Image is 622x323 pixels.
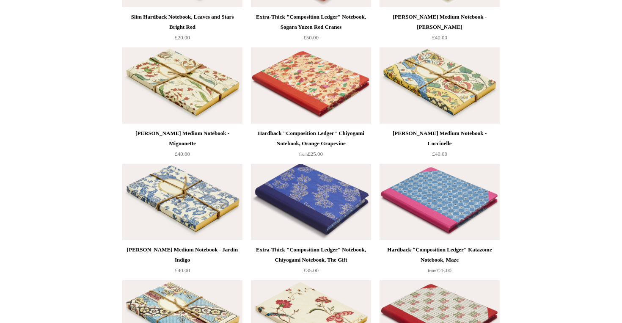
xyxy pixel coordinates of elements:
[303,34,319,41] span: £50.00
[380,164,500,240] img: Hardback "Composition Ledger" Katazome Notebook, Maze
[122,12,242,47] a: Slim Hardback Notebook, Leaves and Stars Bright Red £20.00
[382,12,498,32] div: [PERSON_NAME] Medium Notebook - [PERSON_NAME]
[175,151,190,157] span: £40.00
[122,47,242,124] img: Antoinette Poisson Medium Notebook - Mignonette
[253,12,369,32] div: Extra-Thick "Composition Ledger" Notebook, Sogara Yuzen Red Cranes
[122,164,242,240] img: Antoinette Poisson Medium Notebook - Jardin Indigo
[251,128,371,163] a: Hardback "Composition Ledger" Chiyogami Notebook, Orange Grapevine from£25.00
[124,128,240,149] div: [PERSON_NAME] Medium Notebook - Mignonette
[382,245,498,265] div: Hardback "Composition Ledger" Katazome Notebook, Maze
[251,12,371,47] a: Extra-Thick "Composition Ledger" Notebook, Sogara Yuzen Red Cranes £50.00
[251,47,371,124] a: Hardback "Composition Ledger" Chiyogami Notebook, Orange Grapevine Hardback "Composition Ledger" ...
[382,128,498,149] div: [PERSON_NAME] Medium Notebook - Coccinelle
[380,164,500,240] a: Hardback "Composition Ledger" Katazome Notebook, Maze Hardback "Composition Ledger" Katazome Note...
[432,151,447,157] span: £40.00
[124,12,240,32] div: Slim Hardback Notebook, Leaves and Stars Bright Red
[251,47,371,124] img: Hardback "Composition Ledger" Chiyogami Notebook, Orange Grapevine
[251,245,371,279] a: Extra-Thick "Composition Ledger" Notebook, Chiyogami Notebook, The Gift £35.00
[122,245,242,279] a: [PERSON_NAME] Medium Notebook - Jardin Indigo £40.00
[122,164,242,240] a: Antoinette Poisson Medium Notebook - Jardin Indigo Antoinette Poisson Medium Notebook - Jardin In...
[380,245,500,279] a: Hardback "Composition Ledger" Katazome Notebook, Maze from£25.00
[124,245,240,265] div: [PERSON_NAME] Medium Notebook - Jardin Indigo
[253,245,369,265] div: Extra-Thick "Composition Ledger" Notebook, Chiyogami Notebook, The Gift
[303,267,319,273] span: £35.00
[175,267,190,273] span: £40.00
[251,164,371,240] img: Extra-Thick "Composition Ledger" Notebook, Chiyogami Notebook, The Gift
[299,152,308,157] span: from
[380,47,500,124] img: Antoinette Poisson Medium Notebook - Coccinelle
[432,34,447,41] span: £40.00
[122,128,242,163] a: [PERSON_NAME] Medium Notebook - Mignonette £40.00
[380,128,500,163] a: [PERSON_NAME] Medium Notebook - Coccinelle £40.00
[428,268,436,273] span: from
[299,151,323,157] span: £25.00
[251,164,371,240] a: Extra-Thick "Composition Ledger" Notebook, Chiyogami Notebook, The Gift Extra-Thick "Composition ...
[122,47,242,124] a: Antoinette Poisson Medium Notebook - Mignonette Antoinette Poisson Medium Notebook - Mignonette
[428,267,451,273] span: £25.00
[175,34,190,41] span: £20.00
[253,128,369,149] div: Hardback "Composition Ledger" Chiyogami Notebook, Orange Grapevine
[380,47,500,124] a: Antoinette Poisson Medium Notebook - Coccinelle Antoinette Poisson Medium Notebook - Coccinelle
[380,12,500,47] a: [PERSON_NAME] Medium Notebook - [PERSON_NAME] £40.00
